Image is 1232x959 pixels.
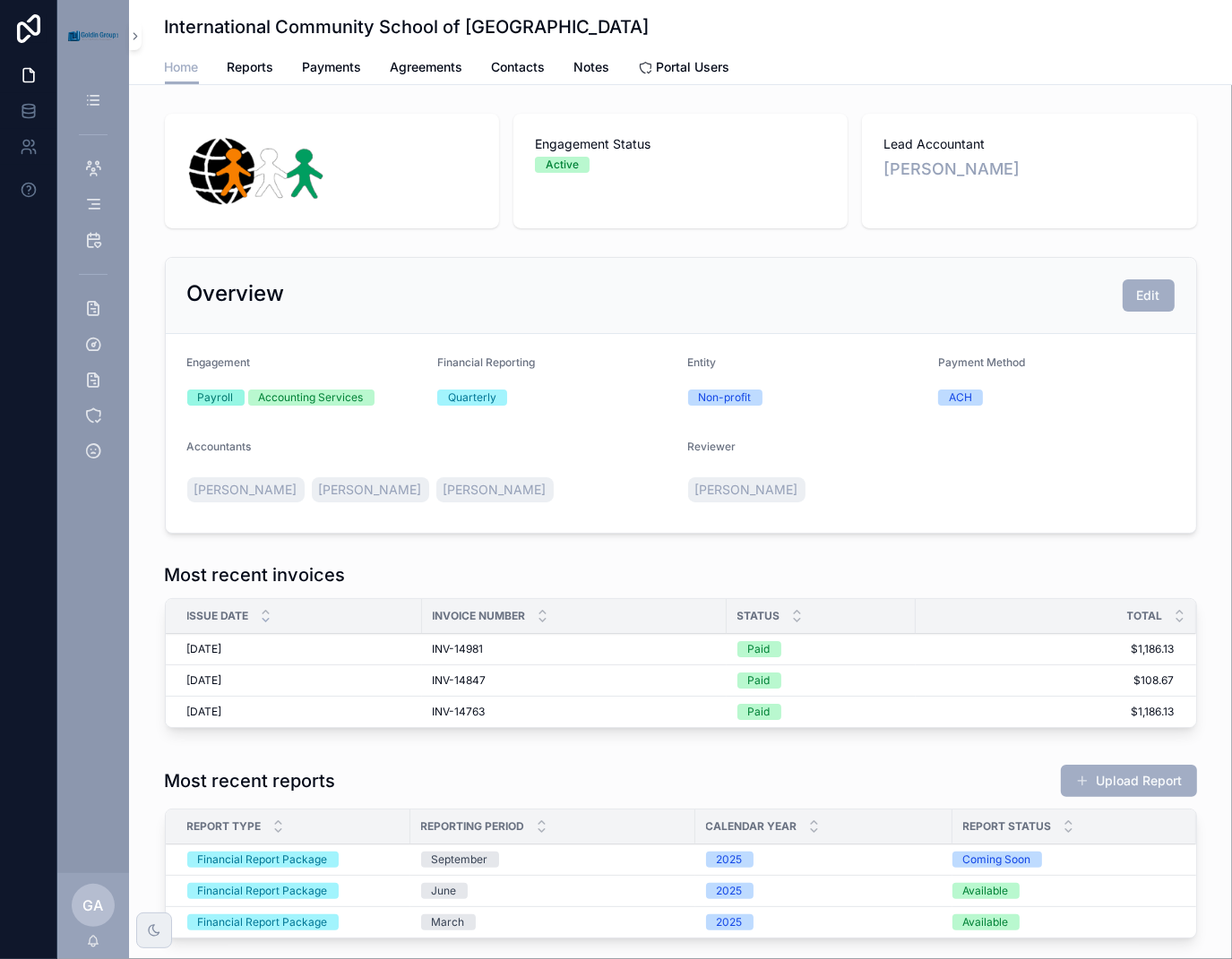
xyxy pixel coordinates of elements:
a: [PERSON_NAME] [688,477,806,502]
div: Financial Report Package [198,883,328,899]
span: GA [83,895,104,916]
h1: International Community School of [GEOGRAPHIC_DATA] [165,14,650,39]
a: Paid [737,641,905,657]
span: Calendar Year [706,819,797,834]
span: Home [165,58,199,76]
a: Portal Users [639,51,730,87]
a: Financial Report Package [187,852,400,868]
span: [PERSON_NAME] [695,481,798,499]
span: [PERSON_NAME] [194,481,297,499]
a: 2025 [706,883,942,899]
a: INV-14847 [433,673,716,688]
a: $108.67 [916,673,1175,688]
span: Financial Reporting [437,355,535,369]
a: [DATE] [187,673,411,688]
h1: Most recent reports [165,768,336,793]
h2: Overview [187,279,285,308]
div: scrollable content [57,72,129,491]
a: Coming Soon [952,852,1175,868]
a: [DATE] [187,642,411,656]
span: [PERSON_NAME] [444,481,547,499]
a: Paid [737,704,905,720]
a: INV-14981 [433,642,716,656]
span: [DATE] [187,705,222,719]
span: Lead Accountant [883,135,1175,153]
div: March [432,914,465,930]
div: Coming Soon [963,852,1031,868]
a: Agreements [391,51,463,87]
span: Payments [303,58,362,76]
span: Engagement Status [535,135,826,153]
span: [DATE] [187,673,222,688]
a: INV-14763 [433,705,716,719]
div: Financial Report Package [198,914,328,930]
span: Engagement [187,355,251,369]
span: Reporting Period [421,819,525,834]
span: Contacts [492,58,546,76]
a: 2025 [706,914,942,930]
div: Available [963,883,1009,899]
img: App logo [68,30,118,40]
span: Status [737,609,780,623]
div: Paid [748,672,771,689]
div: ACH [949,390,972,406]
button: Edit [1123,279,1175,312]
a: Payments [303,51,362,87]
a: March [421,914,685,930]
span: Entity [688,355,717,369]
span: Invoice Number [433,609,526,623]
div: Accounting Services [259,390,364,406]
div: September [432,852,488,868]
a: Reports [228,51,274,87]
div: Quarterly [448,390,496,406]
a: Paid [737,672,905,689]
span: Agreements [391,58,463,76]
div: 2025 [717,883,743,899]
span: Payment Method [938,355,1025,369]
a: $1,186.13 [916,705,1175,719]
span: Report Type [187,819,262,834]
a: Home [165,51,199,85]
div: 2025 [717,914,743,930]
div: Payroll [198,390,234,406]
span: Edit [1137,287,1160,304]
a: Available [952,883,1175,899]
span: [PERSON_NAME] [883,157,1020,182]
a: June [421,883,685,899]
img: logo.webp [186,135,325,207]
span: Portal Users [657,58,730,76]
span: Reports [228,58,274,76]
div: Paid [748,704,771,720]
a: $1,186.13 [916,642,1175,656]
div: Financial Report Package [198,852,328,868]
span: Total [1127,609,1163,623]
a: [PERSON_NAME] [187,477,305,502]
span: INV-14981 [433,642,484,656]
div: Non-profit [699,390,752,406]
a: Financial Report Package [187,883,400,899]
a: [PERSON_NAME] [312,477,429,502]
a: [DATE] [187,705,411,719]
button: Upload Report [1061,765,1197,797]
div: Available [963,914,1009,930]
div: Active [546,157,579,173]
span: Report Status [963,819,1052,834]
div: Paid [748,641,771,657]
h1: Most recent invoices [165,562,346,587]
a: Available [952,914,1175,930]
div: 2025 [717,852,743,868]
a: Contacts [492,51,546,87]
a: [PERSON_NAME] [436,477,554,502]
a: 2025 [706,852,942,868]
span: Accountants [187,440,252,453]
a: Financial Report Package [187,914,400,930]
span: [DATE] [187,642,222,656]
span: INV-14847 [433,673,487,688]
span: [PERSON_NAME] [319,481,422,499]
div: June [432,883,457,899]
a: Notes [574,51,610,87]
